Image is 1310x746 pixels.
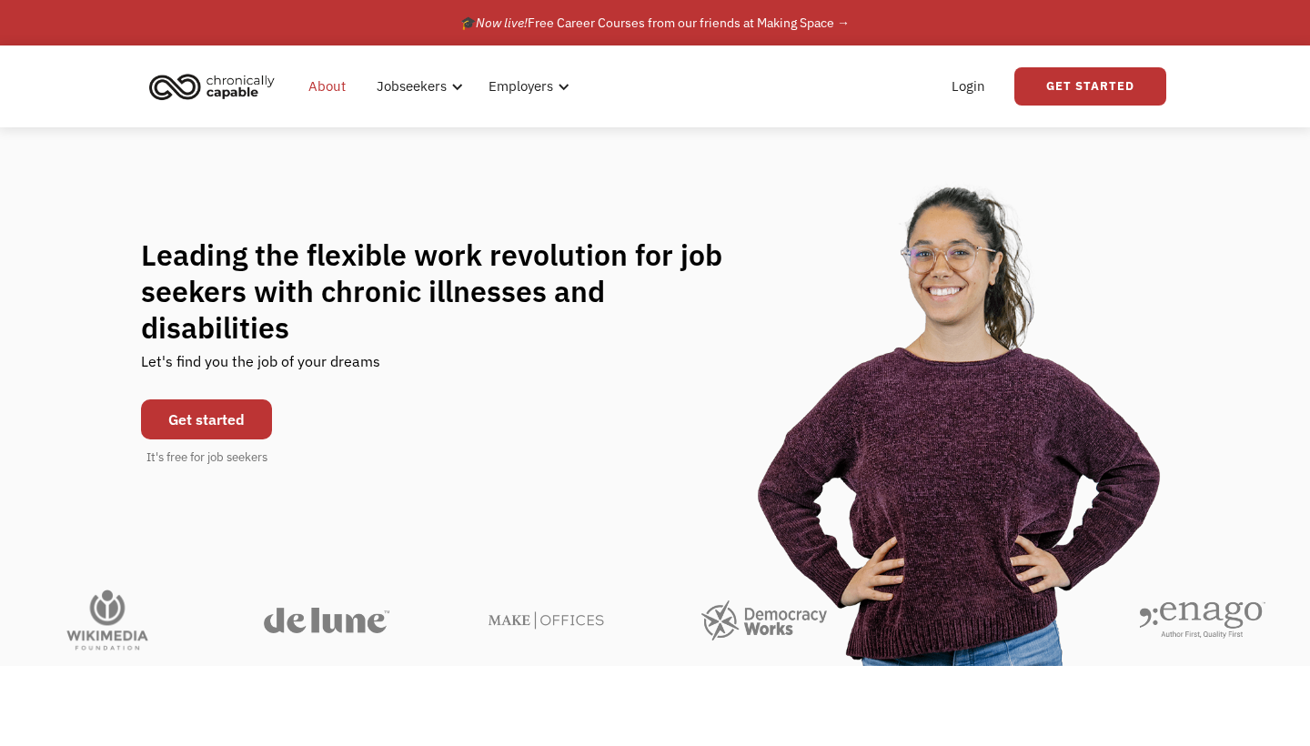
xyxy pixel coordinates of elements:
em: Now live! [476,15,528,31]
a: home [144,66,288,106]
a: About [297,57,357,116]
div: Employers [478,57,575,116]
img: Chronically Capable logo [144,66,280,106]
a: Get started [141,399,272,439]
div: Jobseekers [366,57,469,116]
div: 🎓 Free Career Courses from our friends at Making Space → [460,12,850,34]
div: It's free for job seekers [146,449,267,467]
a: Get Started [1014,67,1166,106]
div: Jobseekers [377,76,447,97]
a: Login [941,57,996,116]
div: Let's find you the job of your dreams [141,346,380,390]
div: Employers [489,76,553,97]
h1: Leading the flexible work revolution for job seekers with chronic illnesses and disabilities [141,237,758,346]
